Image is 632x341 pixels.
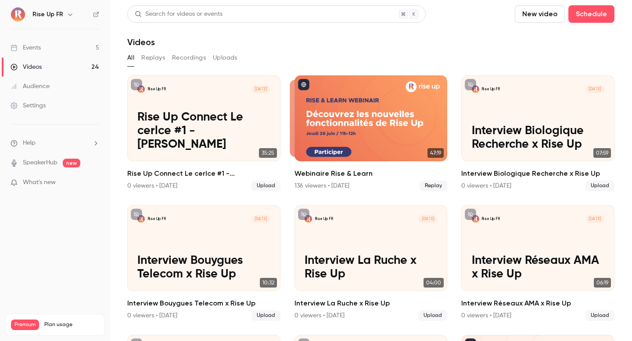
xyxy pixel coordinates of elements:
span: [DATE] [586,215,604,223]
h6: Rise Up FR [32,10,63,19]
h2: Interview Réseaux AMA x Rise Up [461,298,614,309]
span: Plan usage [44,321,99,328]
div: Events [11,43,41,52]
span: Upload [585,310,614,321]
a: Rise Up Connect Le cerlce #1 - Thierry BonettoRise Up FR[DATE]Rise Up Connect Le cerlce #1 - [PER... [127,75,280,191]
span: [DATE] [586,85,604,93]
span: 04:00 [424,278,444,288]
span: Premium [11,320,39,330]
span: new [63,159,80,167]
div: 0 viewers • [DATE] [127,181,177,190]
p: Rise Up Connect Le cerlce #1 - [PERSON_NAME] [137,110,270,151]
button: unpublished [131,209,142,220]
p: Rise Up FR [315,217,333,222]
img: Rise Up FR [11,7,25,21]
h2: Rise Up Connect Le cerlce #1 - [PERSON_NAME] [127,168,280,179]
div: 0 viewers • [DATE] [294,311,345,320]
p: Rise Up FR [147,87,166,92]
section: Videos [127,5,614,336]
h2: Webinaire Rise & Learn [294,168,448,179]
h2: Interview Bouygues Telecom x Rise Up [127,298,280,309]
p: Interview La Ruche x Rise Up [305,254,437,281]
li: Interview Réseaux AMA x Rise Up [461,205,614,321]
a: Interview Bouygues Telecom x Rise UpRise Up FR[DATE]Interview Bouygues Telecom x Rise Up10:32Inte... [127,205,280,321]
span: Upload [418,310,447,321]
button: All [127,51,134,65]
a: 47:1947:19Webinaire Rise & Learn136 viewers • [DATE]Replay [294,75,448,191]
button: Uploads [213,51,237,65]
span: 47:19 [427,148,444,158]
span: [DATE] [252,85,270,93]
button: unpublished [465,209,476,220]
p: Interview Réseaux AMA x Rise Up [472,254,604,281]
div: Settings [11,101,46,110]
span: Replay [420,181,447,191]
p: Interview Biologique Recherche x Rise Up [472,124,604,151]
p: Rise Up FR [147,217,166,222]
div: 136 viewers • [DATE] [294,181,349,190]
button: Schedule [568,5,614,23]
div: 0 viewers • [DATE] [127,311,177,320]
button: Replays [141,51,165,65]
button: unpublished [298,209,309,220]
a: SpeakerHub [23,158,57,167]
li: Webinaire Rise & Learn [294,75,448,191]
a: Interview Biologique Recherche x Rise UpRise Up FR[DATE]Interview Biologique Recherche x Rise Up0... [461,75,614,191]
span: Help [23,139,36,148]
div: 0 viewers • [DATE] [461,181,511,190]
h1: Videos [127,37,155,47]
li: help-dropdown-opener [11,139,99,148]
h2: Interview La Ruche x Rise Up [294,298,448,309]
span: What's new [23,178,56,187]
span: [DATE] [419,215,437,223]
span: 35:25 [259,148,277,158]
button: published [298,79,309,90]
h2: Interview Biologique Recherche x Rise Up [461,168,614,179]
p: Interview Bouygues Telecom x Rise Up [137,254,270,281]
p: Rise Up FR [481,217,500,222]
li: Interview Biologique Recherche x Rise Up [461,75,614,191]
span: Upload [251,181,280,191]
div: Search for videos or events [135,10,223,19]
span: 10:32 [260,278,277,288]
li: Interview La Ruche x Rise Up [294,205,448,321]
button: Recordings [172,51,206,65]
p: Rise Up FR [481,87,500,92]
button: New video [515,5,565,23]
div: 0 viewers • [DATE] [461,311,511,320]
button: unpublished [131,79,142,90]
li: Rise Up Connect Le cerlce #1 - Thierry Bonetto [127,75,280,191]
a: Interview Réseaux AMA x Rise UpRise Up FR[DATE]Interview Réseaux AMA x Rise Up06:19Interview Re... [461,205,614,321]
span: 07:59 [593,148,611,158]
div: Audience [11,82,50,91]
li: Interview Bouygues Telecom x Rise Up [127,205,280,321]
span: [DATE] [252,215,270,223]
div: Videos [11,63,42,71]
span: 06:19 [594,278,611,288]
span: Upload [585,181,614,191]
button: unpublished [465,79,476,90]
span: Upload [251,310,280,321]
iframe: Noticeable Trigger [89,179,99,187]
a: Interview La Ruche x Rise UpRise Up FR[DATE]Interview La Ruche x Rise Up04:00Interview La Ruche x... [294,205,448,321]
